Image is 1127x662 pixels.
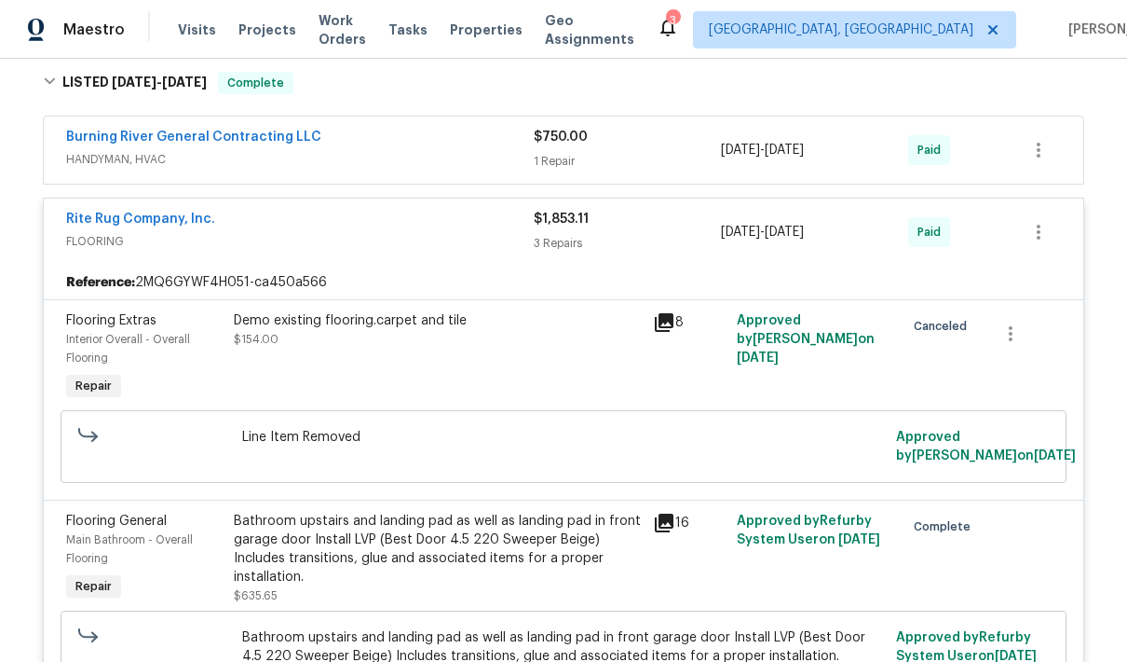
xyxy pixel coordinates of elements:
[66,213,215,226] a: Rite Rug Company, Inc.
[238,21,296,39] span: Projects
[721,226,760,239] span: [DATE]
[450,21,523,39] span: Properties
[66,273,135,292] b: Reference:
[220,74,292,92] span: Complete
[63,21,125,39] span: Maestro
[234,311,642,330] div: Demo existing flooring.carpet and tile
[534,131,588,144] span: $750.00
[721,141,804,159] span: -
[112,76,207,89] span: -
[66,232,534,251] span: FLOORING
[653,311,726,334] div: 8
[765,226,804,239] span: [DATE]
[721,144,760,157] span: [DATE]
[765,144,804,157] span: [DATE]
[162,76,207,89] span: [DATE]
[388,23,428,36] span: Tasks
[896,431,1076,462] span: Approved by [PERSON_NAME] on
[534,234,721,253] div: 3 Repairs
[234,512,642,586] div: Bathroom upstairs and landing pad as well as landing pad in front garage door Install LVP (Best D...
[66,314,156,327] span: Flooring Extras
[37,53,1090,113] div: LISTED [DATE]-[DATE]Complete
[534,152,721,171] div: 1 Repair
[66,515,167,528] span: Flooring General
[914,317,974,336] span: Canceled
[737,515,880,546] span: Approved by Refurby System User on
[534,213,589,226] span: $1,853.11
[721,223,804,241] span: -
[66,131,321,144] a: Burning River General Contracting LLC
[1034,449,1076,462] span: [DATE]
[112,76,156,89] span: [DATE]
[44,266,1083,299] div: 2MQ6GYWF4H051-ca450a566
[234,590,278,601] span: $635.65
[917,223,948,241] span: Paid
[709,21,973,39] span: [GEOGRAPHIC_DATA], [GEOGRAPHIC_DATA]
[66,534,193,564] span: Main Bathroom - Overall Flooring
[838,533,880,546] span: [DATE]
[68,577,119,596] span: Repair
[737,314,875,365] span: Approved by [PERSON_NAME] on
[242,428,886,447] span: Line Item Removed
[66,150,534,169] span: HANDYMAN, HVAC
[666,11,679,30] div: 3
[917,141,948,159] span: Paid
[234,334,278,345] span: $154.00
[545,11,634,48] span: Geo Assignments
[66,334,190,364] span: Interior Overall - Overall Flooring
[178,21,216,39] span: Visits
[68,377,119,395] span: Repair
[737,352,779,365] span: [DATE]
[319,11,366,48] span: Work Orders
[914,517,978,536] span: Complete
[653,512,726,534] div: 16
[62,72,207,94] h6: LISTED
